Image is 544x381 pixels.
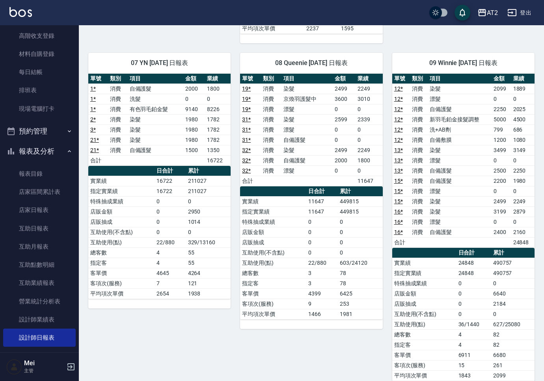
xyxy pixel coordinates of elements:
[205,145,231,155] td: 1350
[410,217,428,227] td: 消費
[186,227,231,237] td: 0
[392,299,456,309] td: 店販抽成
[491,319,535,329] td: 627/25080
[3,347,76,365] a: 設計師業績分析表
[205,84,231,94] td: 1800
[492,227,511,237] td: 2400
[88,278,155,288] td: 客項次(服務)
[356,114,383,125] td: 2339
[356,165,383,176] td: 0
[261,125,281,135] td: 消費
[356,155,383,165] td: 1800
[428,145,492,155] td: 染髮
[205,155,231,165] td: 16722
[338,278,383,288] td: 78
[6,359,22,375] img: Person
[108,125,128,135] td: 消費
[155,217,186,227] td: 0
[392,319,456,329] td: 互助使用(點)
[456,360,491,370] td: 15
[240,237,306,247] td: 店販抽成
[205,114,231,125] td: 1782
[492,135,511,145] td: 1200
[456,350,491,360] td: 6911
[428,104,492,114] td: 自備護髮
[492,94,511,104] td: 0
[183,84,205,94] td: 2000
[392,237,410,247] td: 合計
[281,165,333,176] td: 漂髮
[261,145,281,155] td: 消費
[511,186,535,196] td: 0
[410,227,428,237] td: 消費
[261,104,281,114] td: 消費
[333,104,356,114] td: 0
[88,74,231,166] table: a dense table
[511,217,535,227] td: 0
[250,59,373,67] span: 08 Queenie [DATE] 日報表
[392,360,456,370] td: 客項次(服務)
[240,206,306,217] td: 指定實業績
[3,141,76,162] button: 報表及分析
[88,206,155,217] td: 店販金額
[511,165,535,176] td: 2250
[392,258,456,268] td: 實業績
[186,166,231,176] th: 累計
[3,165,76,183] a: 報表目錄
[3,63,76,81] a: 每日結帳
[392,248,535,381] table: a dense table
[281,155,333,165] td: 自備護髮
[88,186,155,196] td: 指定實業績
[491,258,535,268] td: 490757
[428,186,492,196] td: 漂髮
[281,84,333,94] td: 染髮
[492,165,511,176] td: 2500
[511,135,535,145] td: 1080
[410,155,428,165] td: 消費
[88,155,108,165] td: 合計
[402,59,525,67] span: 09 Winnie [DATE] 日報表
[155,237,186,247] td: 22/880
[428,196,492,206] td: 染髮
[511,84,535,94] td: 1889
[155,166,186,176] th: 日合計
[155,288,186,299] td: 2654
[492,186,511,196] td: 0
[456,268,491,278] td: 24848
[186,278,231,288] td: 121
[281,114,333,125] td: 染髮
[3,27,76,45] a: 高階收支登錄
[392,268,456,278] td: 指定實業績
[511,114,535,125] td: 4500
[281,135,333,145] td: 自備護髮
[492,104,511,114] td: 2250
[183,104,205,114] td: 9140
[3,292,76,310] a: 營業統計分析表
[108,135,128,145] td: 消費
[428,74,492,84] th: 項目
[240,278,306,288] td: 指定客
[492,196,511,206] td: 2499
[186,176,231,186] td: 211027
[410,84,428,94] td: 消費
[3,310,76,329] a: 設計師業績表
[183,125,205,135] td: 1980
[88,217,155,227] td: 店販抽成
[240,258,306,268] td: 互助使用(點)
[155,196,186,206] td: 0
[108,84,128,94] td: 消費
[186,258,231,268] td: 55
[511,145,535,155] td: 3149
[428,135,492,145] td: 自備敷膜
[410,165,428,176] td: 消費
[455,5,470,20] button: save
[339,23,382,33] td: 1595
[428,114,492,125] td: 新羽毛鉑金接髮調整
[410,125,428,135] td: 消費
[306,196,338,206] td: 11647
[428,94,492,104] td: 漂髮
[333,74,356,84] th: 金額
[333,84,356,94] td: 2499
[183,74,205,84] th: 金額
[240,247,306,258] td: 互助使用(不含點)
